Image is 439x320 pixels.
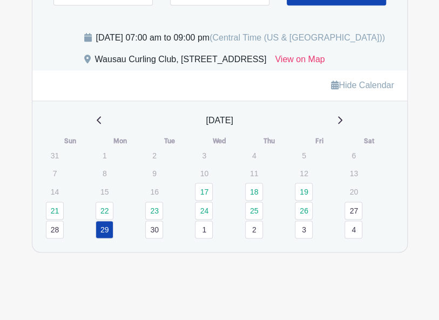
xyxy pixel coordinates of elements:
a: 26 [295,202,313,219]
p: 2 [145,147,163,164]
a: 17 [195,183,213,201]
p: 11 [245,165,263,182]
p: 14 [46,183,64,200]
p: 12 [295,165,313,182]
span: [DATE] [206,114,233,127]
p: 13 [345,165,362,182]
a: 2 [245,221,263,238]
div: [DATE] 07:00 am to 09:00 pm [96,31,385,44]
a: 28 [46,221,64,238]
a: 19 [295,183,313,201]
a: 25 [245,202,263,219]
p: 1 [96,147,113,164]
p: 20 [345,183,362,200]
a: 21 [46,202,64,219]
th: Fri [294,136,344,146]
th: Thu [245,136,294,146]
p: 8 [96,165,113,182]
a: 24 [195,202,213,219]
p: 31 [46,147,64,164]
a: 1 [195,221,213,238]
th: Mon [95,136,145,146]
span: (Central Time (US & [GEOGRAPHIC_DATA])) [210,33,385,42]
a: Hide Calendar [331,81,394,90]
th: Wed [194,136,244,146]
a: 29 [96,221,113,238]
a: 23 [145,202,163,219]
div: Wausau Curling Club, [STREET_ADDRESS] [95,53,267,70]
a: 18 [245,183,263,201]
th: Sat [344,136,394,146]
p: 5 [295,147,313,164]
a: 30 [145,221,163,238]
a: 4 [345,221,362,238]
a: View on Map [275,53,325,70]
th: Tue [145,136,194,146]
p: 4 [245,147,263,164]
p: 16 [145,183,163,200]
p: 7 [46,165,64,182]
th: Sun [45,136,95,146]
a: 3 [295,221,313,238]
a: 22 [96,202,113,219]
p: 6 [345,147,362,164]
p: 10 [195,165,213,182]
a: 27 [345,202,362,219]
p: 15 [96,183,113,200]
p: 9 [145,165,163,182]
p: 3 [195,147,213,164]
